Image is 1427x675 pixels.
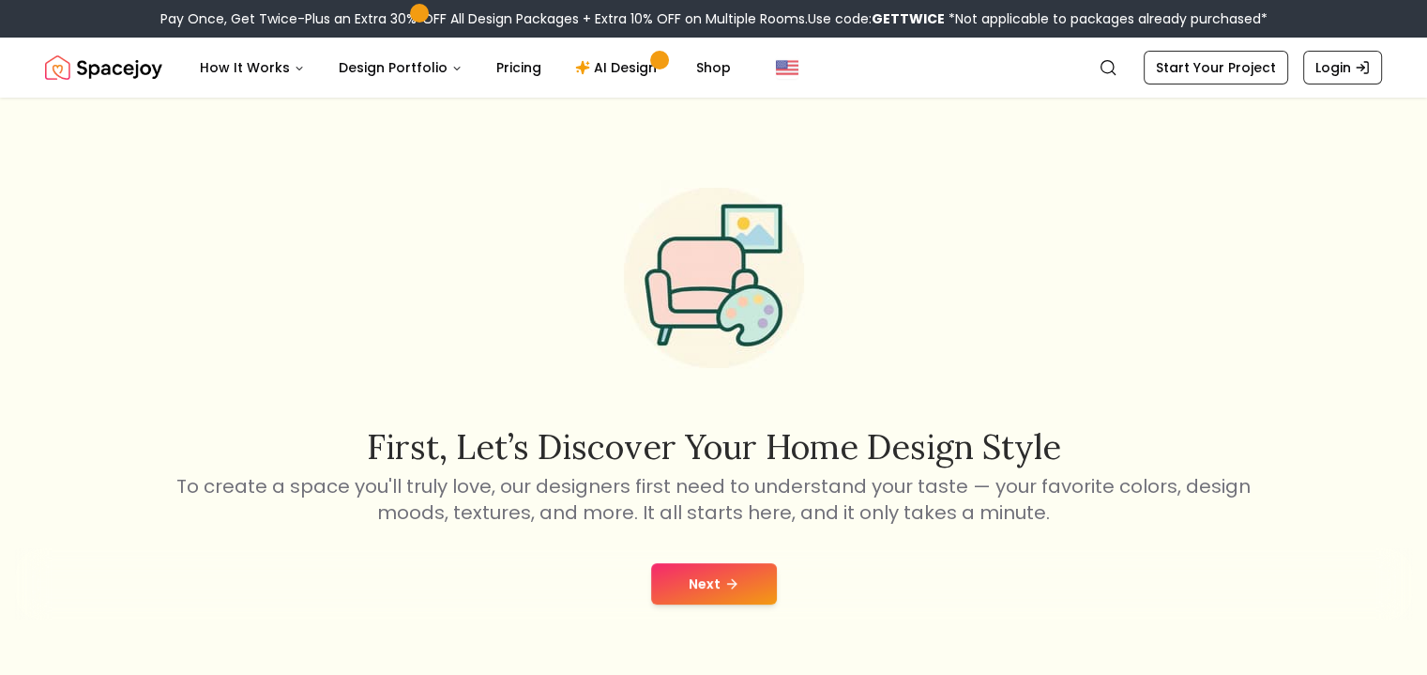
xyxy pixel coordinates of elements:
[776,56,798,79] img: United States
[174,473,1254,526] p: To create a space you'll truly love, our designers first need to understand your taste — your fav...
[324,49,478,86] button: Design Portfolio
[651,563,777,605] button: Next
[174,428,1254,466] h2: First, let’s discover your home design style
[1144,51,1288,84] a: Start Your Project
[1303,51,1382,84] a: Login
[45,49,162,86] img: Spacejoy Logo
[560,49,677,86] a: AI Design
[160,9,1268,28] div: Pay Once, Get Twice-Plus an Extra 30% OFF All Design Packages + Extra 10% OFF on Multiple Rooms.
[185,49,320,86] button: How It Works
[808,9,945,28] span: Use code:
[872,9,945,28] b: GETTWICE
[681,49,746,86] a: Shop
[185,49,746,86] nav: Main
[594,158,834,398] img: Start Style Quiz Illustration
[945,9,1268,28] span: *Not applicable to packages already purchased*
[481,49,556,86] a: Pricing
[45,49,162,86] a: Spacejoy
[45,38,1382,98] nav: Global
